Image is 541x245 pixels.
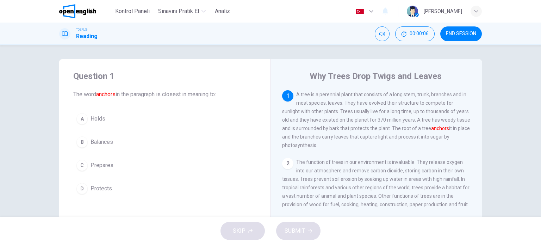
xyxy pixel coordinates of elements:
div: [PERSON_NAME] [424,7,462,16]
img: tr [355,9,364,14]
div: Hide [395,26,435,41]
div: C [76,160,88,171]
span: Analiz [215,7,230,16]
div: B [76,136,88,148]
div: A [76,113,88,124]
div: 2 [282,158,293,169]
button: DProtects [73,180,256,197]
div: D [76,183,88,194]
span: END SESSION [446,31,476,37]
span: Holds [91,115,105,123]
button: CPrepares [73,157,256,174]
h4: Why Trees Drop Twigs and Leaves [310,71,442,82]
img: OpenEnglish logo [59,4,96,18]
h1: Reading [76,32,98,41]
span: The function of trees in our environment is invaluable. They release oxygen into our atmosphere a... [282,159,470,207]
h4: Question 1 [73,71,256,82]
span: Protects [91,184,112,193]
button: Kontrol Paneli [112,5,153,18]
div: Mute [375,26,390,41]
div: 1 [282,90,293,102]
span: Sınavını Pratik Et [158,7,199,16]
button: Sınavını Pratik Et [155,5,209,18]
span: Kontrol Paneli [115,7,150,16]
span: The word in the paragraph is closest in meaning to: [73,90,256,99]
img: Profile picture [407,6,418,17]
a: OpenEnglish logo [59,4,112,18]
button: END SESSION [440,26,482,41]
button: 00:00:06 [395,26,435,41]
font: anchors [96,91,116,98]
span: 00:00:06 [410,31,429,37]
font: anchors [431,125,449,131]
button: AHolds [73,110,256,128]
span: Balances [91,138,113,146]
span: A tree is a perennial plant that consists of a long stem, trunk, branches and in most species, le... [282,92,470,148]
button: BBalances [73,133,256,151]
span: Prepares [91,161,113,170]
span: TOEFL® [76,27,87,32]
button: Analiz [211,5,234,18]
